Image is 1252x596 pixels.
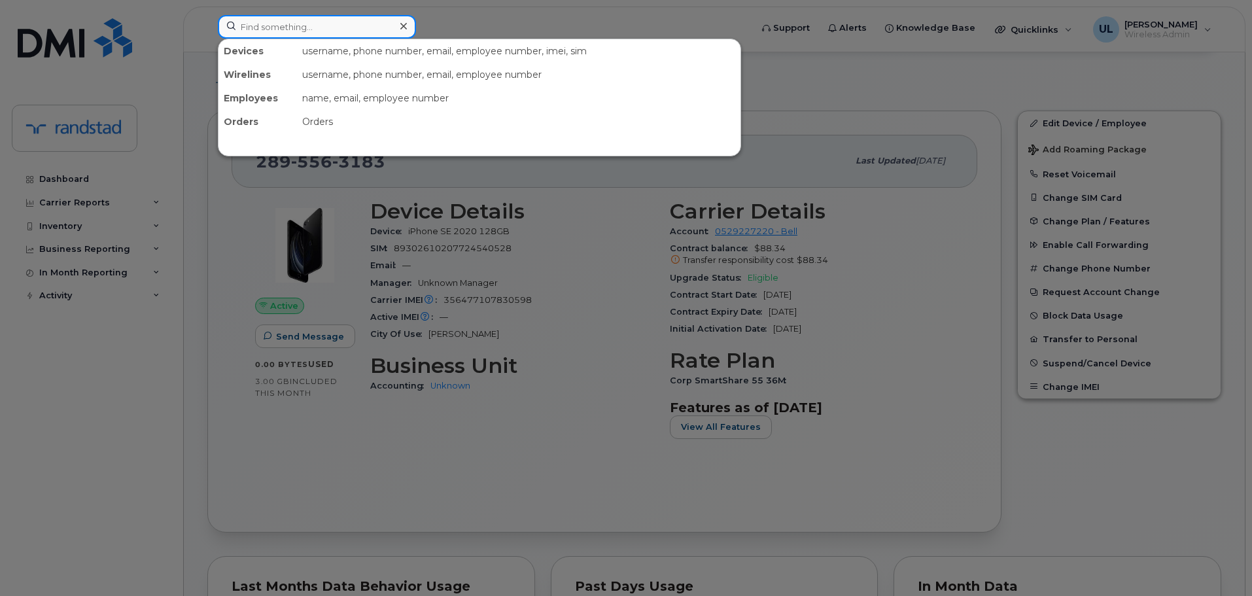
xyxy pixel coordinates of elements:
[218,110,297,133] div: Orders
[218,63,297,86] div: Wirelines
[297,110,740,133] div: Orders
[218,15,416,39] input: Find something...
[297,39,740,63] div: username, phone number, email, employee number, imei, sim
[218,86,297,110] div: Employees
[297,86,740,110] div: name, email, employee number
[218,39,297,63] div: Devices
[297,63,740,86] div: username, phone number, email, employee number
